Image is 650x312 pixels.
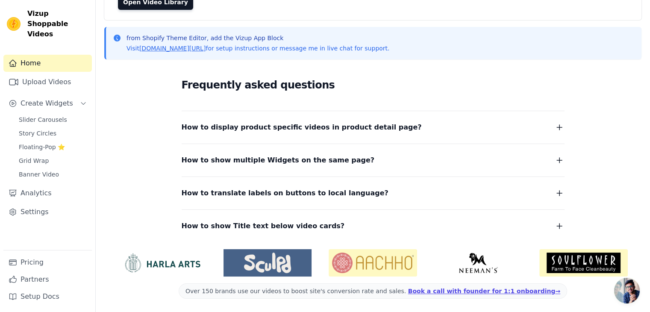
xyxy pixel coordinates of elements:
span: How to show Title text below video cards? [182,220,345,232]
button: How to translate labels on buttons to local language? [182,187,565,199]
a: Floating-Pop ⭐ [14,141,92,153]
span: Create Widgets [21,98,73,109]
p: Visit for setup instructions or message me in live chat for support. [126,44,389,53]
a: Banner Video [14,168,92,180]
button: How to show Title text below video cards? [182,220,565,232]
a: Setup Docs [3,288,92,305]
img: HarlaArts [118,253,206,273]
span: Slider Carousels [19,115,67,124]
a: Analytics [3,185,92,202]
span: Floating-Pop ⭐ [19,143,65,151]
a: Grid Wrap [14,155,92,167]
a: Slider Carousels [14,114,92,126]
img: Vizup [7,17,21,31]
button: How to show multiple Widgets on the same page? [182,154,565,166]
h2: Frequently asked questions [182,77,565,94]
img: Aachho [329,249,417,277]
a: Upload Videos [3,74,92,91]
a: Pricing [3,254,92,271]
a: Open chat [614,278,640,303]
a: [DOMAIN_NAME][URL] [139,45,206,52]
a: Settings [3,203,92,221]
span: Grid Wrap [19,156,49,165]
span: Vizup Shoppable Videos [27,9,88,39]
a: Book a call with founder for 1:1 onboarding [408,288,560,294]
span: Story Circles [19,129,56,138]
button: How to display product specific videos in product detail page? [182,121,565,133]
img: Sculpd US [224,253,312,273]
a: Home [3,55,92,72]
button: Create Widgets [3,95,92,112]
span: Banner Video [19,170,59,179]
img: Soulflower [539,249,628,277]
span: How to translate labels on buttons to local language? [182,187,388,199]
img: Neeman's [434,253,523,273]
span: How to show multiple Widgets on the same page? [182,154,375,166]
a: Partners [3,271,92,288]
a: Story Circles [14,127,92,139]
span: How to display product specific videos in product detail page? [182,121,422,133]
p: from Shopify Theme Editor, add the Vizup App Block [126,34,389,42]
